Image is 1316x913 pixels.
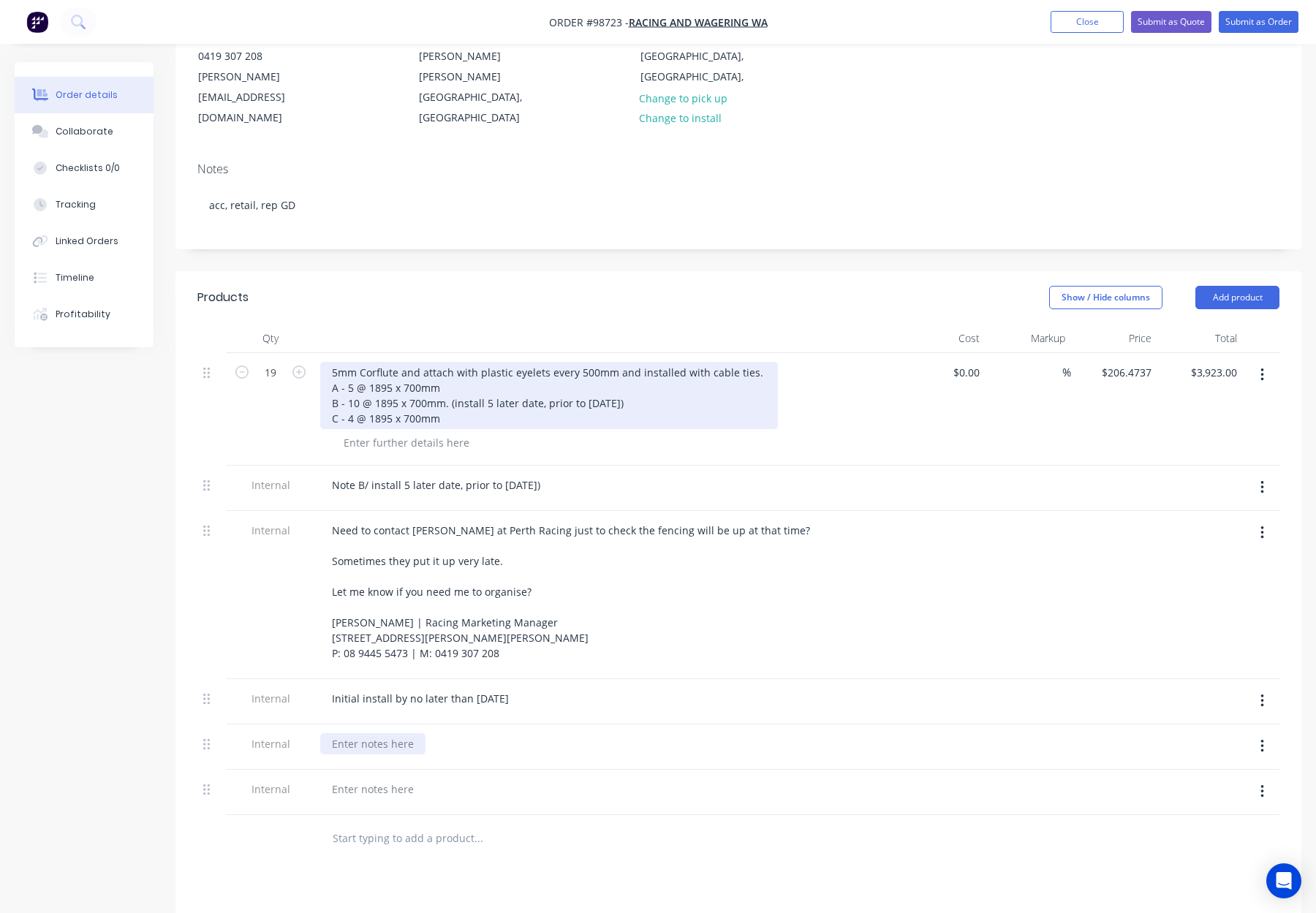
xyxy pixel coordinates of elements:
[198,46,319,67] div: 0419 307 208
[320,688,521,709] div: Initial install by no later than [DATE]
[232,691,309,706] span: Internal
[15,150,154,186] button: Checklists 0/0
[628,4,774,88] div: [GEOGRAPHIC_DATA]Ascot, [GEOGRAPHIC_DATA], [GEOGRAPHIC_DATA],
[406,4,553,129] div: TABtouch / WA TAB [STREET_ADDRESS][PERSON_NAME][PERSON_NAME][GEOGRAPHIC_DATA], [GEOGRAPHIC_DATA]
[1195,286,1279,309] button: Add product
[986,324,1072,353] div: Markup
[1131,11,1211,33] button: Submit as Quote
[629,15,768,29] a: Racing and Wagering WA
[56,88,118,102] div: Order details
[56,198,96,211] div: Tracking
[232,477,309,493] span: Internal
[632,88,735,107] button: Change to pick up
[1266,863,1301,898] div: Open Intercom Messenger
[15,77,154,113] button: Order details
[1157,324,1244,353] div: Total
[227,324,314,353] div: Qty
[320,520,825,664] div: Need to contact [PERSON_NAME] at Perth Racing just to check the fencing will be up at that time? ...
[197,183,1279,227] div: acc, retail, rep GD
[320,474,552,496] div: Note B/ install 5 later date, prior to [DATE])
[15,259,154,296] button: Timeline
[419,67,540,128] div: [PERSON_NAME][GEOGRAPHIC_DATA], [GEOGRAPHIC_DATA]
[15,113,154,150] button: Collaborate
[232,781,309,797] span: Internal
[198,67,319,128] div: [PERSON_NAME][EMAIL_ADDRESS][DOMAIN_NAME]
[26,11,48,33] img: Factory
[1071,324,1157,353] div: Price
[1051,11,1124,33] button: Close
[332,824,624,853] input: Start typing to add a product...
[320,362,778,429] div: 5mm Corflute and attach with plastic eyelets every 500mm and installed with cable ties. A - 5 @ 1...
[640,26,762,87] div: Ascot, [GEOGRAPHIC_DATA], [GEOGRAPHIC_DATA],
[56,125,113,138] div: Collaborate
[15,186,154,223] button: Tracking
[899,324,986,353] div: Cost
[15,223,154,259] button: Linked Orders
[197,162,1279,176] div: Notes
[1049,286,1162,309] button: Show / Hide columns
[232,736,309,751] span: Internal
[232,523,309,538] span: Internal
[56,235,118,248] div: Linked Orders
[1219,11,1298,33] button: Submit as Order
[1062,364,1071,381] span: %
[56,162,120,175] div: Checklists 0/0
[56,271,94,284] div: Timeline
[56,308,110,321] div: Profitability
[632,108,730,128] button: Change to install
[186,4,332,129] div: [PERSON_NAME][PHONE_NUMBER]0419 307 208[PERSON_NAME][EMAIL_ADDRESS][DOMAIN_NAME]
[549,15,629,29] span: Order #98723 -
[15,296,154,333] button: Profitability
[197,289,249,306] div: Products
